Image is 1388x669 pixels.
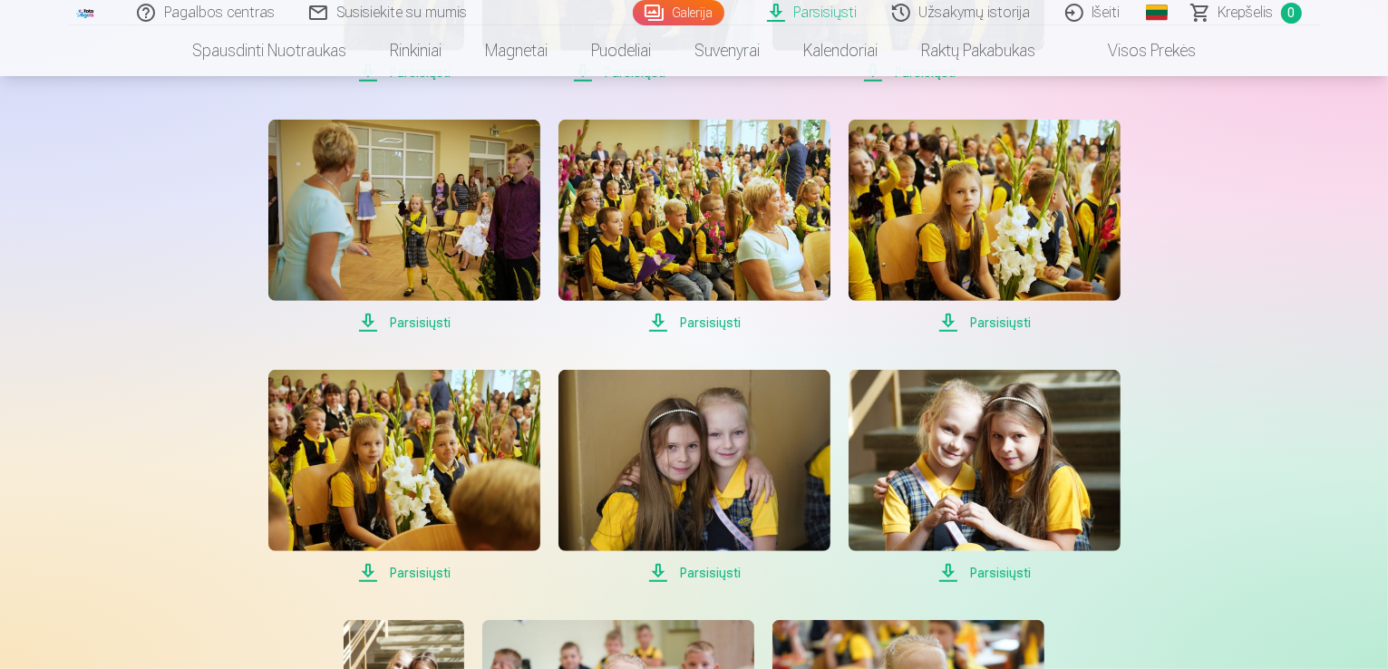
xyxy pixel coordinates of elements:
a: Parsisiųsti [558,370,830,584]
a: Raktų pakabukas [899,25,1057,76]
a: Suvenyrai [673,25,781,76]
a: Parsisiųsti [849,120,1121,334]
a: Magnetai [463,25,569,76]
img: /fa2 [76,7,96,18]
a: Rinkiniai [368,25,463,76]
span: Krepšelis [1218,2,1274,24]
span: Parsisiųsti [558,562,830,584]
a: Parsisiųsti [268,120,540,334]
a: Visos prekės [1057,25,1218,76]
span: Parsisiųsti [268,312,540,334]
a: Puodeliai [569,25,673,76]
a: Parsisiųsti [558,120,830,334]
a: Spausdinti nuotraukas [170,25,368,76]
a: Kalendoriai [781,25,899,76]
span: 0 [1281,3,1302,24]
span: Parsisiųsti [849,562,1121,584]
a: Parsisiųsti [849,370,1121,584]
span: Parsisiųsti [558,312,830,334]
a: Parsisiųsti [268,370,540,584]
span: Parsisiųsti [268,562,540,584]
span: Parsisiųsti [849,312,1121,334]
